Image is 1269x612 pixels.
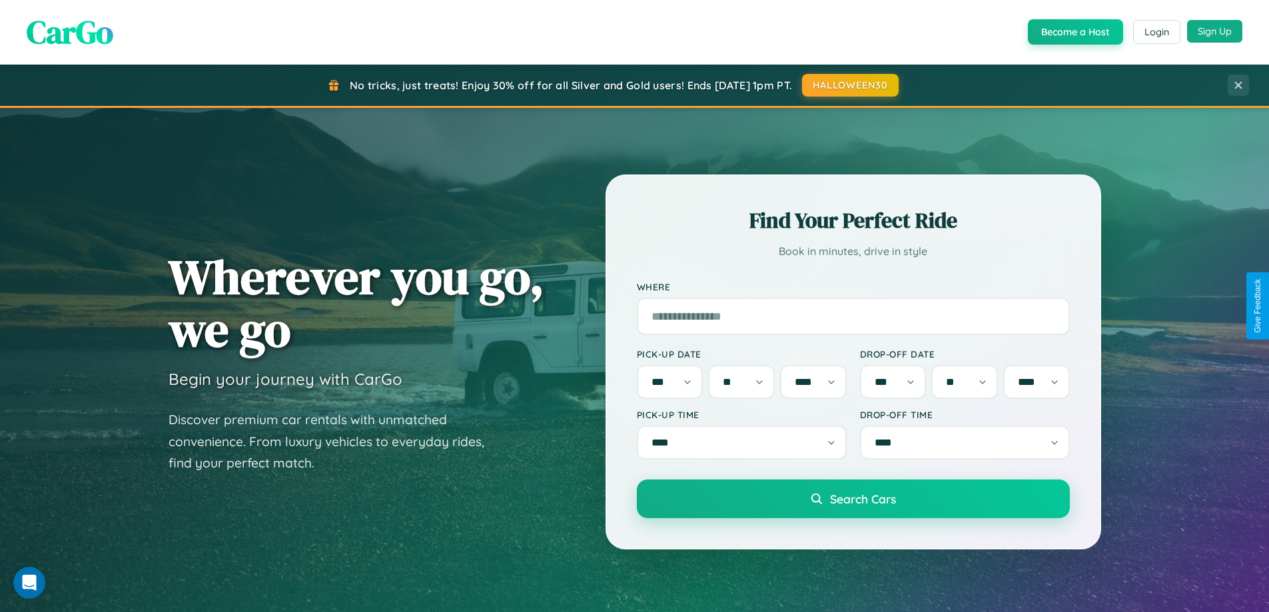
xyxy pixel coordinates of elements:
h2: Find Your Perfect Ride [637,206,1070,235]
h3: Begin your journey with CarGo [169,369,402,389]
p: Book in minutes, drive in style [637,242,1070,261]
div: Give Feedback [1253,279,1262,333]
label: Where [637,281,1070,292]
iframe: Intercom live chat [13,567,45,599]
span: No tricks, just treats! Enjoy 30% off for all Silver and Gold users! Ends [DATE] 1pm PT. [350,79,792,92]
label: Pick-up Date [637,348,847,360]
h1: Wherever you go, we go [169,250,544,356]
span: Search Cars [830,491,896,506]
label: Drop-off Date [860,348,1070,360]
button: HALLOWEEN30 [802,74,899,97]
button: Login [1133,20,1180,44]
label: Pick-up Time [637,409,847,420]
p: Discover premium car rentals with unmatched convenience. From luxury vehicles to everyday rides, ... [169,409,502,474]
button: Become a Host [1028,19,1123,45]
label: Drop-off Time [860,409,1070,420]
span: CarGo [27,10,113,54]
button: Search Cars [637,479,1070,518]
button: Sign Up [1187,20,1242,43]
